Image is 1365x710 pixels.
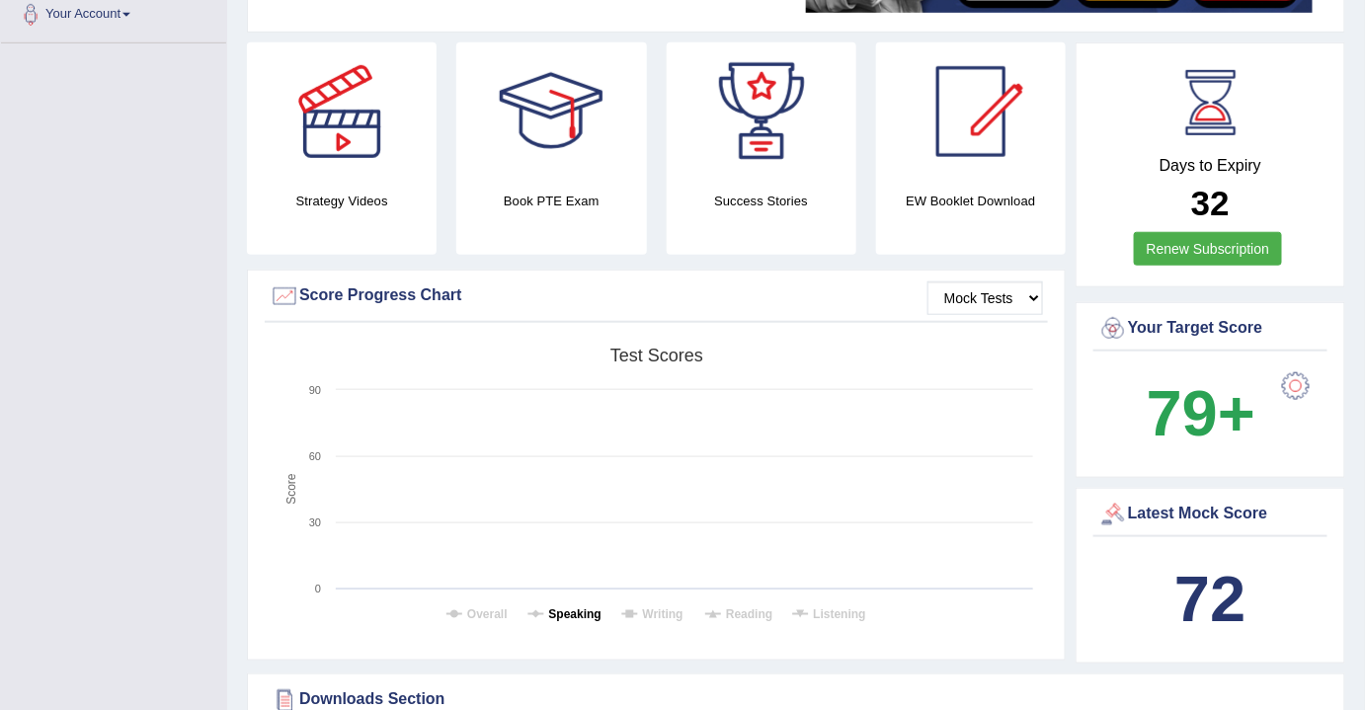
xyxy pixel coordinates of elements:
[610,346,703,365] tspan: Test scores
[456,191,646,211] h4: Book PTE Exam
[667,191,856,211] h4: Success Stories
[1098,314,1323,344] div: Your Target Score
[309,384,321,396] text: 90
[284,474,298,506] tspan: Score
[726,607,772,621] tspan: Reading
[1098,157,1323,175] h4: Days to Expiry
[1147,377,1255,449] b: 79+
[876,191,1066,211] h4: EW Booklet Download
[1098,500,1323,529] div: Latest Mock Score
[247,191,437,211] h4: Strategy Videos
[1191,184,1230,222] b: 32
[1174,563,1245,635] b: 72
[315,583,321,594] text: 0
[1134,232,1283,266] a: Renew Subscription
[467,607,508,621] tspan: Overall
[643,607,683,621] tspan: Writing
[549,607,602,621] tspan: Speaking
[309,450,321,462] text: 60
[270,281,1043,311] div: Score Progress Chart
[813,607,865,621] tspan: Listening
[309,516,321,528] text: 30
